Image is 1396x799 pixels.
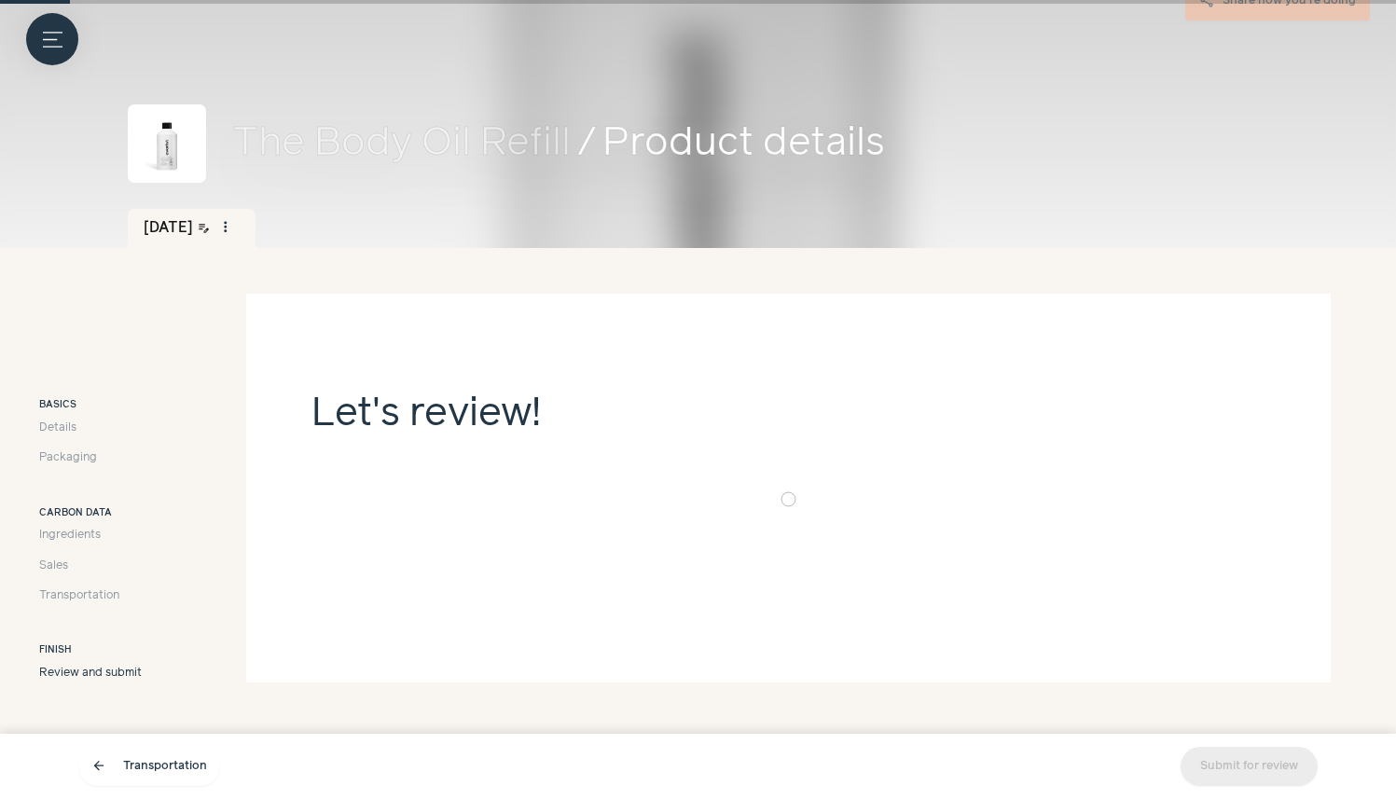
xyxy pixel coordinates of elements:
[39,420,142,436] a: Details
[39,587,119,604] span: Transportation
[128,209,256,248] div: [DATE]
[39,420,76,436] span: Details
[577,115,596,173] span: /
[39,449,97,466] span: Packaging
[39,449,142,466] a: Packaging
[91,759,106,774] span: arrow_back
[311,385,1265,483] h2: Let's review!
[39,643,142,658] h3: Finish
[39,398,142,413] h3: Basics
[39,506,142,521] h3: Carbon data
[197,222,210,235] span: edit_note
[39,527,101,544] span: Ingredients
[39,558,68,574] span: Sales
[39,665,142,682] a: Review and submit
[39,527,142,544] a: Ingredients
[78,747,220,786] a: arrow_back Transportation
[217,219,234,236] span: more_vert
[213,214,239,241] button: more_vert
[232,115,571,173] a: The Body Oil Refill
[128,104,206,183] img: The Body Oil Refill
[602,115,1269,173] span: Product details
[39,558,142,574] a: Sales
[39,587,142,604] a: Transportation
